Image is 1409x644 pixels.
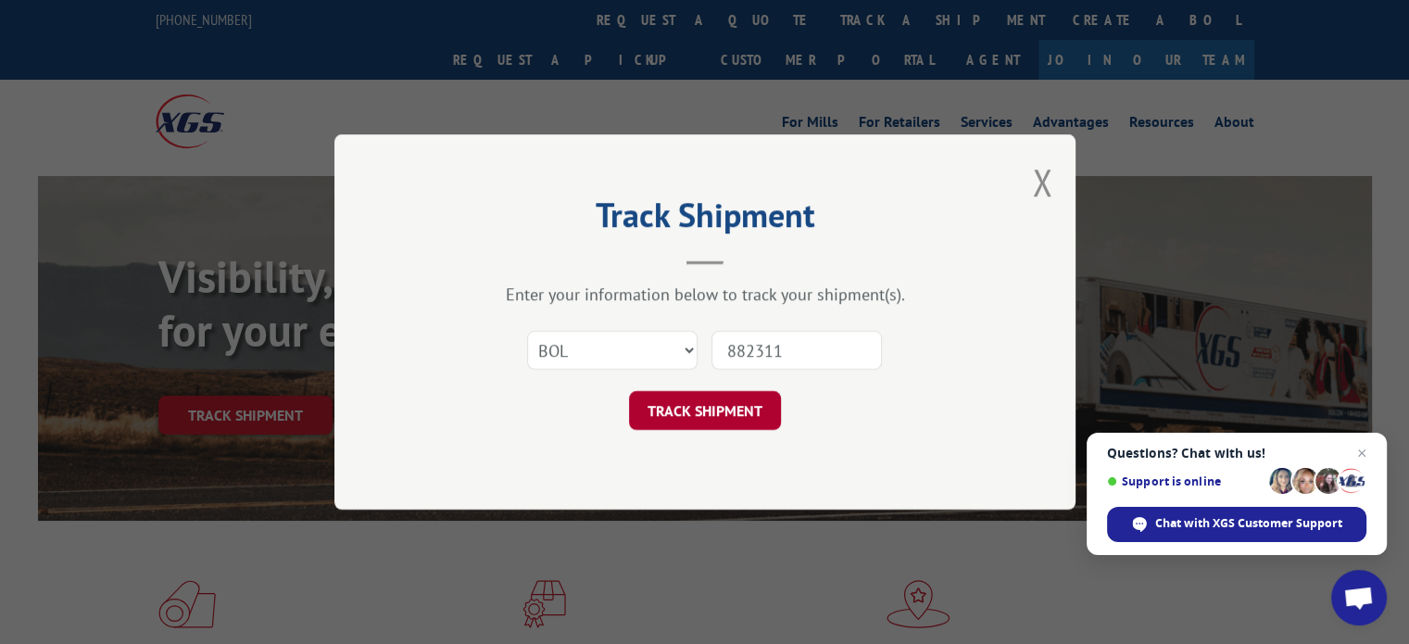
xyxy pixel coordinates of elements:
span: Questions? Chat with us! [1107,446,1366,461]
a: Open chat [1331,570,1387,625]
input: Number(s) [711,331,882,370]
div: Enter your information below to track your shipment(s). [427,284,983,305]
span: Support is online [1107,474,1263,488]
button: TRACK SHIPMENT [629,391,781,430]
button: Close modal [1032,158,1052,207]
h2: Track Shipment [427,202,983,237]
span: Chat with XGS Customer Support [1107,507,1366,542]
span: Chat with XGS Customer Support [1155,515,1342,532]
